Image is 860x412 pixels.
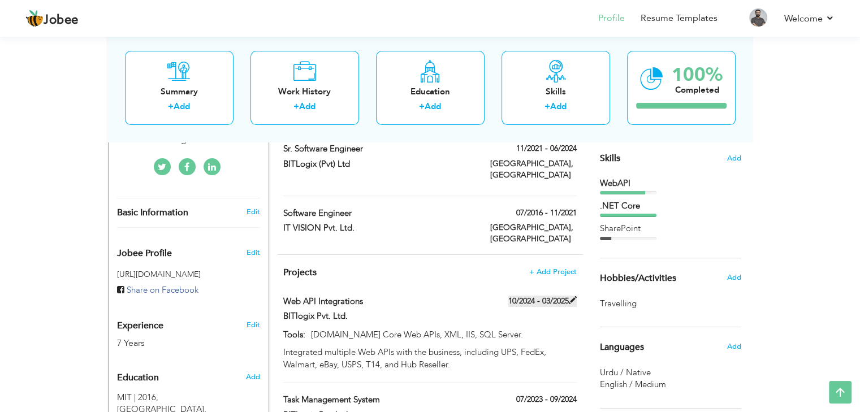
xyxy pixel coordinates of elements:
[293,101,299,113] label: +
[600,367,651,378] span: Urdu / Native
[246,248,260,258] span: Edit
[283,143,473,155] label: Sr. Software Engineer
[25,10,44,28] img: jobee.io
[283,222,473,234] label: IT VISION Pvt. Ltd.
[641,12,718,25] a: Resume Templates
[168,101,174,113] label: +
[550,101,567,112] a: Add
[516,143,577,154] label: 11/2021 - 06/2024
[283,310,473,322] label: BITlogix Pvt. Ltd.
[598,12,625,25] a: Profile
[600,200,741,212] div: .NET Core
[283,266,317,279] span: Projects
[600,274,676,284] span: Hobbies/Activities
[117,392,158,403] span: MIT, University of Sargodha, 2016
[544,101,550,113] label: +
[600,152,620,164] span: Skills
[283,346,576,371] div: Integrated multiple Web APIs with the business, including UPS, FedEx, Walmart, eBay, USPS, T14, a...
[245,372,260,382] span: Add
[174,101,190,112] a: Add
[260,86,350,98] div: Work History
[749,8,767,27] img: Profile Img
[511,86,601,98] div: Skills
[299,101,316,112] a: Add
[385,86,476,98] div: Education
[600,327,741,391] div: Show your familiar languages.
[283,267,576,278] h4: This helps to highlight the project, tools and skills you have worked on.
[134,86,224,98] div: Summary
[283,207,473,219] label: Software Engineer
[529,268,577,276] span: + Add Project
[117,321,163,331] span: Experience
[246,207,260,217] a: Edit
[490,222,577,245] label: [GEOGRAPHIC_DATA], [GEOGRAPHIC_DATA]
[117,373,159,383] span: Education
[672,84,723,96] div: Completed
[419,101,425,113] label: +
[600,342,644,353] span: Languages
[672,66,723,84] div: 100%
[283,158,473,170] label: BITLogix (Pvt) Ltd
[727,153,741,164] span: Add
[727,341,741,352] span: Add
[117,249,172,259] span: Jobee Profile
[117,270,260,279] h5: [URL][DOMAIN_NAME]
[25,10,79,28] a: Jobee
[516,394,577,405] label: 07/2023 - 09/2024
[117,337,234,350] div: 7 Years
[490,158,577,181] label: [GEOGRAPHIC_DATA], [GEOGRAPHIC_DATA]
[283,394,473,406] label: Task Management System
[283,329,305,341] label: Tools:
[727,272,741,283] span: Add
[600,177,741,189] div: WebAPI
[600,223,741,235] div: SharePoint
[591,258,750,298] div: Share some of your professional and personal interests.
[784,12,835,25] a: Welcome
[283,296,473,307] label: Web API Integrations
[508,296,577,307] label: 10/2024 - 03/2025
[127,284,198,296] span: Share on Facebook
[246,320,260,330] a: Edit
[305,329,576,341] p: [DOMAIN_NAME] Core Web APIs, XML, IIS, SQL Server.
[117,208,188,218] span: Basic Information
[600,298,639,310] span: Travelling
[516,207,577,219] label: 07/2016 - 11/2021
[425,101,441,112] a: Add
[600,379,666,390] span: English / Medium
[44,14,79,27] span: Jobee
[109,236,269,264] div: Enhance your career by creating a custom URL for your Jobee public profile.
